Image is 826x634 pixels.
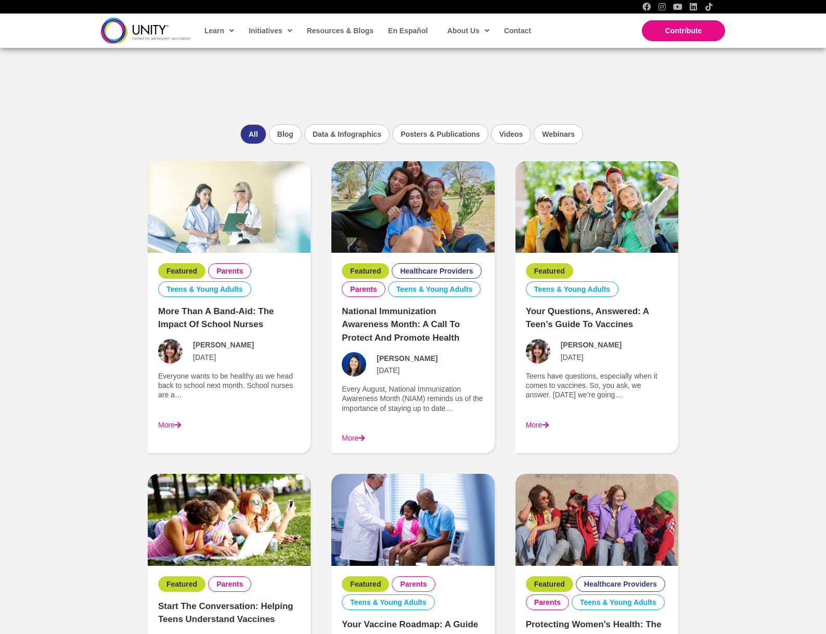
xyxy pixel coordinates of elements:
a: National Immunization Awareness Month: A Call to Protect and Promote Health [342,306,460,343]
a: Teens & Young Adults [350,598,427,607]
a: Teens & Young Adults [396,284,473,294]
span: About Us [447,23,489,38]
a: More [526,421,549,429]
p: Teens have questions, especially when it comes to vaccines. So, you ask, we answer. [DATE] we’re ... [526,371,668,400]
a: TikTok [705,3,713,11]
a: Featured [534,266,565,276]
img: Avatar photo [342,352,366,377]
span: Learn [204,23,234,38]
a: Featured [166,579,197,589]
a: YouTube [674,3,682,11]
a: Your Questions, Answered: A Teen’s Guide to Vaccines [515,202,678,210]
a: About Us [442,19,494,43]
a: Your Vaccine Roadmap: A Guide for People with Weakened Immune Systems [331,515,494,523]
a: Featured [166,266,197,276]
a: En Español [383,19,432,43]
p: Every August, National Immunization Awareness Month (NIAM) reminds us of the importance of stayin... [342,384,484,413]
a: Teens & Young Adults [534,284,611,294]
a: National Immunization Awareness Month: A Call to Protect and Promote Health [331,202,494,210]
a: Teens & Young Adults [166,284,243,294]
li: Blog [269,124,302,144]
span: [DATE] [561,353,584,362]
a: More Than a Band-Aid: The Impact of School Nurses [158,306,274,330]
li: Videos [491,124,532,144]
img: Avatar photo [158,339,183,364]
a: Instagram [658,3,666,11]
li: Posters & Publications [392,124,488,144]
span: [DATE] [377,366,399,375]
a: More [342,434,365,442]
img: Avatar photo [526,339,550,364]
a: Parents [350,284,377,294]
a: Teens & Young Adults [580,598,656,607]
span: [DATE] [193,353,216,362]
span: Resources & Blogs [307,27,373,35]
a: Your Questions, Answered: A Teen’s Guide to Vaccines [526,306,649,330]
span: [PERSON_NAME] [561,340,622,350]
a: Resources & Blogs [302,19,378,43]
a: Healthcare Providers [584,579,657,589]
a: Parents [216,579,243,589]
a: Featured [534,579,565,589]
a: LinkedIn [689,3,698,11]
img: unity-logo-dark [101,18,190,43]
a: Start the Conversation: Helping Teens Understand Vaccines [158,601,293,625]
a: Featured [350,579,381,589]
a: Parents [400,579,427,589]
a: Start the Conversation: Helping Teens Understand Vaccines [148,515,311,523]
a: Contact [499,19,535,43]
span: Contact [504,27,531,35]
a: Facebook [642,3,651,11]
span: [PERSON_NAME] [377,354,437,363]
a: Parents [216,266,243,276]
span: Initiatives [249,23,292,38]
a: Parents [534,598,561,607]
a: Contribute [642,20,725,41]
li: Webinars [534,124,583,144]
li: Data & Infographics [304,124,390,144]
a: More [158,421,181,429]
a: Featured [350,266,381,276]
span: En Español [388,27,428,35]
a: More Than a Band-Aid: The Impact of School Nurses [148,202,311,210]
span: Contribute [665,27,702,35]
li: All [240,124,266,144]
a: Healthcare Providers [400,266,473,276]
p: Everyone wants to be healthy as we head back to school next month. School nurses are a… [158,371,300,400]
span: [PERSON_NAME] [193,340,254,350]
a: Protecting Women’s Health: The Power of HPV Prevention [515,515,678,523]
